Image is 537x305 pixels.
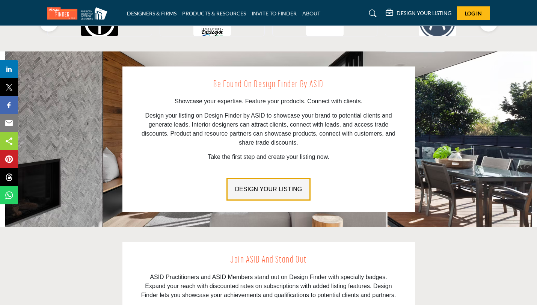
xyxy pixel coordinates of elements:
[139,111,398,147] p: Design your listing on Design Finder by ASID to showcase your brand to potential clients and gene...
[226,178,311,201] button: DESIGN YOUR LISTING
[139,253,398,267] h2: Join ASID and Stand Out
[139,273,398,300] p: ASID Practitioners and ASID Members stand out on Design Finder with specialty badges. Expand your...
[139,152,398,162] p: Take the first step and create your listing now.
[127,10,176,17] a: DESIGNERS & FIRMS
[457,6,490,20] button: Log In
[386,9,451,18] div: DESIGN YOUR LISTING
[397,10,451,17] h5: DESIGN YOUR LISTING
[182,10,246,17] a: PRODUCTS & RESOURCES
[465,10,482,17] span: Log In
[139,78,398,92] h2: Be Found on Design Finder by ASID
[302,10,320,17] a: ABOUT
[252,10,297,17] a: INVITE TO FINDER
[47,7,111,20] img: Site Logo
[235,186,302,192] span: DESIGN YOUR LISTING
[139,97,398,106] p: Showcase your expertise. Feature your products. Connect with clients.
[362,8,382,20] a: Search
